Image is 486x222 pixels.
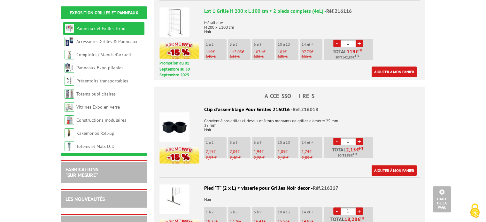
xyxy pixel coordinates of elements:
[278,49,284,55] span: 102
[230,49,242,55] span: 113.05
[278,149,298,154] p: €
[204,16,420,34] p: Métallique H 200 x L 100 cm Noir
[230,42,251,47] p: 3 à 5
[356,40,363,47] a: +
[65,102,74,112] img: Vitrines Expo en verre
[464,200,486,222] button: Cookies (fenêtre modale)
[338,153,358,158] span: Soit €
[302,50,322,54] p: €
[254,54,274,59] p: 126 €
[302,49,311,55] span: 97.75
[254,156,274,160] p: 2,28 €
[230,149,237,154] span: 2,04
[254,49,263,55] span: 107.1
[254,149,274,154] p: €
[302,42,322,47] p: 14 et +
[344,217,358,222] span: 18,28
[333,138,341,145] a: -
[159,60,199,78] p: Promotion du 01 Septembre au 30 Septembre 2025
[278,140,298,145] p: 10 à 13
[278,42,298,47] p: 10 à 13
[65,89,74,99] img: Totems publicitaires
[159,7,189,37] img: Lot 1 Grille H 200 x L 100 cm + 2 pieds complets (4xL)
[206,149,213,154] span: 2,15
[333,207,341,215] a: -
[326,147,373,158] p: Total
[342,55,353,60] span: 142,80
[206,49,212,55] span: 119
[313,185,338,191] span: Réf.216217
[65,63,74,73] img: Panneaux Expo pliables
[355,54,359,57] sup: TTC
[76,78,128,84] a: Présentoirs transportables
[302,54,322,59] p: 115 €
[159,106,420,113] div: Clip d'assemblage Pour Grilles 216016 -
[159,147,199,164] img: promotion
[302,149,322,154] p: €
[346,147,363,152] span: €
[76,65,123,71] a: Panneaux Expo pliables
[356,49,359,54] span: €
[159,112,189,142] img: Clip d'assemblage Pour Grilles 216016
[65,128,74,138] img: Kakémonos Roll-up
[76,52,131,57] a: Comptoirs / Stands d'accueil
[206,42,227,47] p: 1 à 2
[159,193,420,202] p: Noir
[333,40,341,47] a: -
[346,147,356,152] span: 2,15
[230,50,251,54] p: €
[356,138,363,145] a: +
[65,76,74,86] img: Présentoirs transportables
[206,156,227,160] p: 2,53 €
[278,50,298,54] p: €
[65,50,74,59] img: Comptoirs / Stands d'accueil
[254,210,274,214] p: 6 à 9
[302,149,309,154] span: 1,74
[206,140,227,145] p: 1 à 2
[254,50,274,54] p: €
[65,142,74,151] img: Totems et Mâts LCD
[154,93,425,99] h4: ACCESSOIRES
[359,146,363,151] sup: HT
[433,186,451,212] a: Haut de la page
[326,49,373,60] p: Total
[467,203,483,219] img: Cookies (fenêtre modale)
[206,149,227,154] p: €
[76,143,114,149] a: Totems et Mâts LCD
[302,156,322,160] p: 2,05 €
[254,42,274,47] p: 6 à 9
[65,115,74,125] img: Constructions modulaires
[254,149,261,154] span: 1,94
[278,156,298,160] p: 2,18 €
[66,166,98,178] a: FABRICATIONS"Sur Mesure"
[356,207,363,215] a: +
[372,66,417,77] a: Ajouter à mon panier
[326,8,352,14] span: Réf.216116
[344,217,365,222] span: €
[159,184,420,192] div: Pied "T" (2 x L) + visserie pour Grilles Noir decor -
[254,140,274,145] p: 6 à 9
[230,156,251,160] p: 2,40 €
[159,184,189,214] img: Pied
[206,50,227,54] p: €
[278,149,285,154] span: 1,85
[302,140,322,145] p: 14 et +
[353,152,358,156] sup: TTC
[70,10,138,16] a: Exposition Grilles et Panneaux
[230,149,251,154] p: €
[230,210,251,214] p: 3 à 5
[76,39,137,44] a: Accessoires Grilles & Panneaux
[65,24,74,33] img: Panneaux et Grilles Expo
[76,117,126,123] a: Constructions modulaires
[76,130,114,136] a: Kakémonos Roll-up
[204,7,420,15] div: Lot 1 Grille H 200 x L 100 cm + 2 pieds complets (4xL) -
[159,42,199,59] img: promotion
[278,54,298,59] p: 120 €
[159,114,420,132] p: Convient à nos grilles ci-dessus et à tous montants de grilles diamètre 25 mm 25 mm Noir
[76,91,116,97] a: Totems publicitaires
[206,210,227,214] p: 1 à 2
[372,165,417,176] a: Ajouter à mon panier
[278,210,298,214] p: 10 à 13
[206,54,227,59] p: 140 €
[76,26,126,31] a: Panneaux et Grilles Expo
